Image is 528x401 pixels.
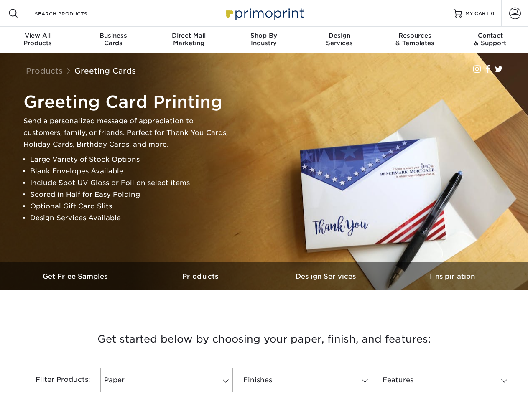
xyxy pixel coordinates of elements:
a: Products [139,262,264,290]
input: SEARCH PRODUCTS..... [34,8,115,18]
div: Services [302,32,377,47]
img: Primoprint [222,4,306,22]
a: DesignServices [302,27,377,53]
div: Industry [226,32,301,47]
h3: Inspiration [390,272,515,280]
li: Blank Envelopes Available [30,165,232,177]
span: Contact [453,32,528,39]
a: Products [26,66,63,75]
h3: Design Services [264,272,390,280]
li: Design Services Available [30,212,232,224]
span: Shop By [226,32,301,39]
li: Scored in Half for Easy Folding [30,189,232,200]
span: Direct Mail [151,32,226,39]
h3: Products [139,272,264,280]
a: Paper [100,368,233,392]
a: Resources& Templates [377,27,452,53]
span: MY CART [465,10,489,17]
h1: Greeting Card Printing [23,92,232,112]
li: Optional Gift Card Slits [30,200,232,212]
div: Filter Products: [13,368,97,392]
a: Get Free Samples [13,262,139,290]
span: 0 [491,10,495,16]
a: Contact& Support [453,27,528,53]
div: & Templates [377,32,452,47]
h3: Get started below by choosing your paper, finish, and features: [20,320,509,358]
a: Design Services [264,262,390,290]
a: Shop ByIndustry [226,27,301,53]
li: Large Variety of Stock Options [30,154,232,165]
a: Finishes [240,368,372,392]
a: Greeting Cards [74,66,136,75]
a: Inspiration [390,262,515,290]
span: Design [302,32,377,39]
div: Cards [75,32,150,47]
div: & Support [453,32,528,47]
li: Include Spot UV Gloss or Foil on select items [30,177,232,189]
div: Marketing [151,32,226,47]
span: Resources [377,32,452,39]
a: BusinessCards [75,27,150,53]
span: Business [75,32,150,39]
p: Send a personalized message of appreciation to customers, family, or friends. Perfect for Thank Y... [23,115,232,150]
h3: Get Free Samples [13,272,139,280]
a: Features [379,368,511,392]
a: Direct MailMarketing [151,27,226,53]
